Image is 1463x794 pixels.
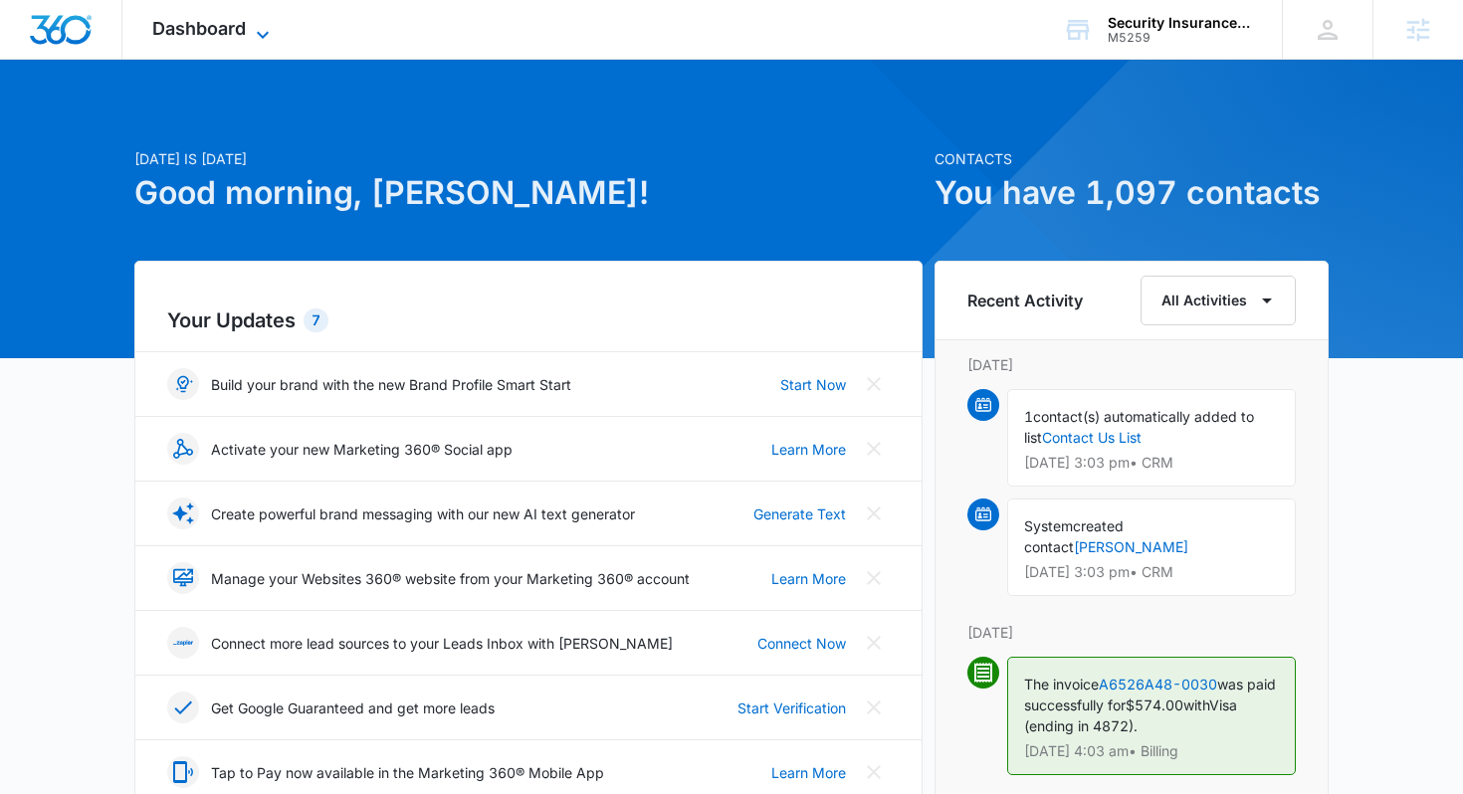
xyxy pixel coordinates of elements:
[304,308,328,332] div: 7
[1024,517,1073,534] span: System
[1108,31,1253,45] div: account id
[935,148,1329,169] p: Contacts
[858,562,890,594] button: Close
[771,439,846,460] a: Learn More
[1141,276,1296,325] button: All Activities
[967,289,1083,312] h6: Recent Activity
[967,354,1296,375] p: [DATE]
[858,692,890,723] button: Close
[1024,408,1033,425] span: 1
[167,305,890,335] h2: Your Updates
[211,439,513,460] p: Activate your new Marketing 360® Social app
[211,762,604,783] p: Tap to Pay now available in the Marketing 360® Mobile App
[211,374,571,395] p: Build your brand with the new Brand Profile Smart Start
[211,697,495,718] p: Get Google Guaranteed and get more leads
[771,762,846,783] a: Learn More
[1126,696,1183,713] span: $574.00
[753,503,846,524] a: Generate Text
[211,568,690,589] p: Manage your Websites 360® website from your Marketing 360® account
[757,633,846,654] a: Connect Now
[1024,517,1124,555] span: created contact
[737,697,846,718] a: Start Verification
[858,756,890,788] button: Close
[858,627,890,659] button: Close
[211,503,635,524] p: Create powerful brand messaging with our new AI text generator
[1074,538,1188,555] a: [PERSON_NAME]
[1024,408,1254,446] span: contact(s) automatically added to list
[1108,15,1253,31] div: account name
[1099,676,1217,693] a: A6526A48-0030
[152,18,246,39] span: Dashboard
[1024,565,1279,579] p: [DATE] 3:03 pm • CRM
[935,169,1329,217] h1: You have 1,097 contacts
[967,622,1296,643] p: [DATE]
[1024,676,1099,693] span: The invoice
[134,148,923,169] p: [DATE] is [DATE]
[134,169,923,217] h1: Good morning, [PERSON_NAME]!
[858,368,890,400] button: Close
[858,497,890,529] button: Close
[780,374,846,395] a: Start Now
[1183,696,1209,713] span: with
[1042,429,1142,446] a: Contact Us List
[211,633,673,654] p: Connect more lead sources to your Leads Inbox with [PERSON_NAME]
[1024,744,1279,758] p: [DATE] 4:03 am • Billing
[1024,456,1279,470] p: [DATE] 3:03 pm • CRM
[771,568,846,589] a: Learn More
[858,433,890,465] button: Close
